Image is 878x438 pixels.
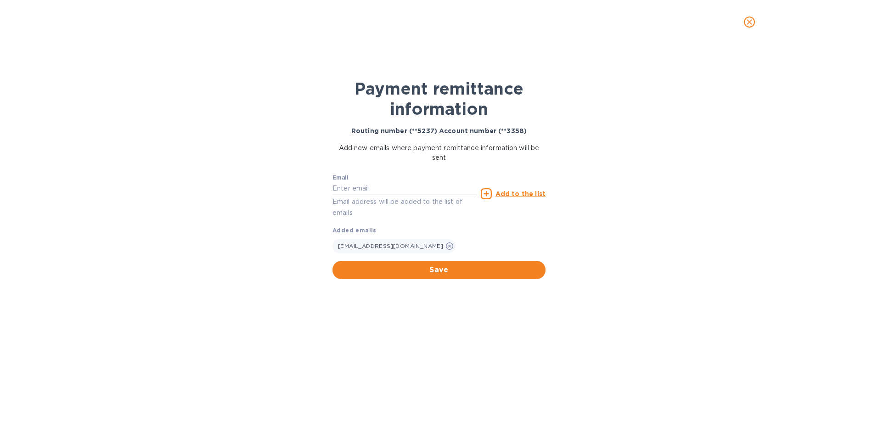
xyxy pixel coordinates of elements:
input: Enter email [332,182,477,196]
u: Add to the list [495,190,546,197]
p: Email address will be added to the list of emails [332,197,477,218]
b: Routing number (**5237) Account number (**3358) [351,127,527,135]
label: Email [332,175,349,180]
b: Payment remittance information [355,79,523,119]
div: [EMAIL_ADDRESS][DOMAIN_NAME] [332,239,456,253]
span: [EMAIL_ADDRESS][DOMAIN_NAME] [338,242,443,249]
span: Save [340,264,538,275]
button: Save [332,261,546,279]
p: Add new emails where payment remittance information will be sent [332,143,546,163]
button: close [738,11,760,33]
b: Added emails [332,227,377,234]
